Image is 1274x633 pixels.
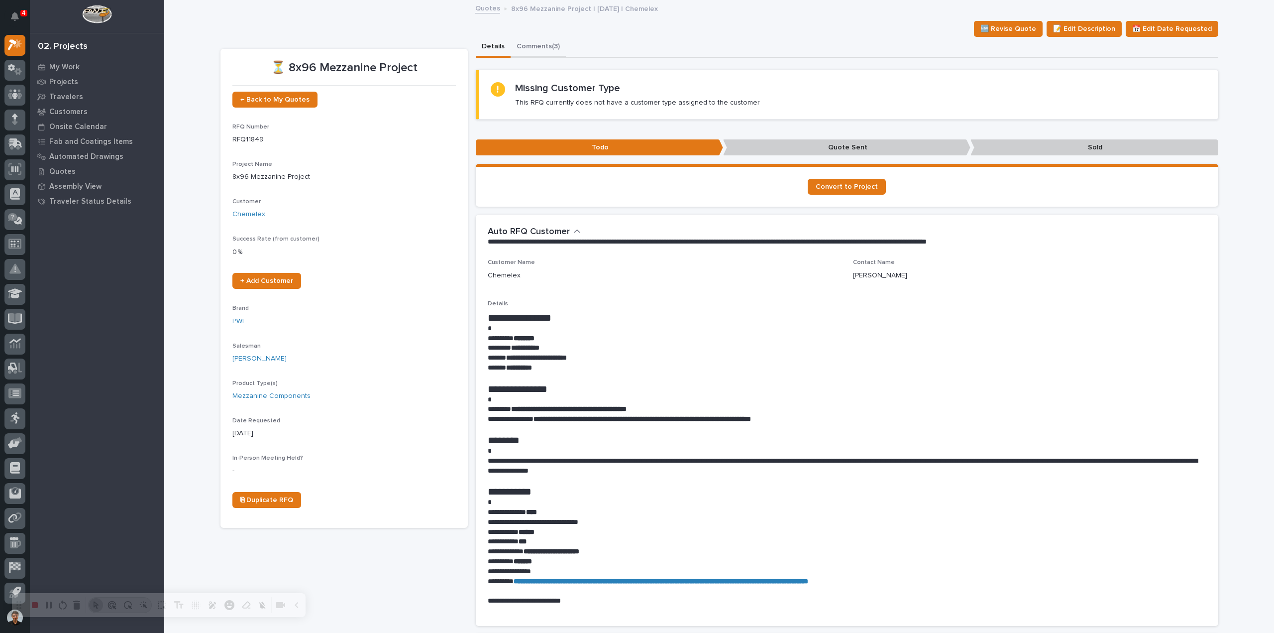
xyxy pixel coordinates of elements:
a: + Add Customer [232,273,301,289]
p: [DATE] [232,428,456,439]
a: Fab and Coatings Items [30,134,164,149]
span: RFQ Number [232,124,269,130]
a: My Work [30,59,164,74]
a: Automated Drawings [30,149,164,164]
p: Projects [49,78,78,87]
p: Quote Sent [723,139,970,156]
a: Projects [30,74,164,89]
button: 🆕 Revise Quote [974,21,1043,37]
button: users-avatar [4,607,25,628]
span: 🆕 Revise Quote [980,23,1036,35]
button: 📝 Edit Description [1047,21,1122,37]
a: ⎘ Duplicate RFQ [232,492,301,508]
span: Success Rate (from customer) [232,236,319,242]
a: Quotes [475,2,500,13]
span: Details [488,301,508,307]
a: PWI [232,316,244,327]
span: Salesman [232,343,261,349]
p: Chemelex [488,270,521,281]
p: This RFQ currently does not have a customer type assigned to the customer [515,98,760,107]
p: Todo [476,139,723,156]
button: Auto RFQ Customer [488,227,581,238]
p: - [232,466,456,476]
span: 📅 Edit Date Requested [1132,23,1212,35]
span: Date Requested [232,418,280,424]
span: Product Type(s) [232,380,278,386]
span: + Add Customer [240,277,293,284]
button: 📅 Edit Date Requested [1126,21,1218,37]
p: Quotes [49,167,76,176]
a: Travelers [30,89,164,104]
p: 8x96 Mezzanine Project | [DATE] | Chemelex [511,2,658,13]
p: RFQ11849 [232,134,456,145]
span: Convert to Project [816,183,878,190]
p: Onsite Calendar [49,123,107,131]
a: ← Back to My Quotes [232,92,318,108]
h2: Auto RFQ Customer [488,227,570,238]
p: 0 % [232,247,456,257]
a: Quotes [30,164,164,179]
a: Convert to Project [808,179,886,195]
p: ⏳ 8x96 Mezzanine Project [232,61,456,75]
span: Brand [232,305,249,311]
p: Fab and Coatings Items [49,137,133,146]
p: Travelers [49,93,83,102]
p: Automated Drawings [49,152,123,161]
a: [PERSON_NAME] [232,354,287,364]
span: Project Name [232,161,272,167]
span: In-Person Meeting Held? [232,455,303,461]
span: Customer Name [488,259,535,265]
p: [PERSON_NAME] [853,270,907,281]
span: Contact Name [853,259,895,265]
div: Notifications4 [12,12,25,28]
p: Traveler Status Details [49,197,131,206]
span: 📝 Edit Description [1053,23,1115,35]
button: Comments (3) [511,37,566,58]
a: Customers [30,104,164,119]
span: Customer [232,199,261,205]
button: Details [476,37,511,58]
p: 4 [22,9,25,16]
span: ⎘ Duplicate RFQ [240,497,293,504]
a: Onsite Calendar [30,119,164,134]
a: Assembly View [30,179,164,194]
h2: Missing Customer Type [515,82,620,94]
p: My Work [49,63,80,72]
span: ← Back to My Quotes [240,96,310,103]
p: Assembly View [49,182,102,191]
a: Traveler Status Details [30,194,164,209]
a: Mezzanine Components [232,391,311,401]
p: 8x96 Mezzanine Project [232,172,456,182]
div: 02. Projects [38,41,88,52]
p: Customers [49,108,88,117]
img: Workspace Logo [82,5,111,23]
p: Sold [970,139,1218,156]
a: Chemelex [232,209,265,220]
button: Notifications [4,6,25,27]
